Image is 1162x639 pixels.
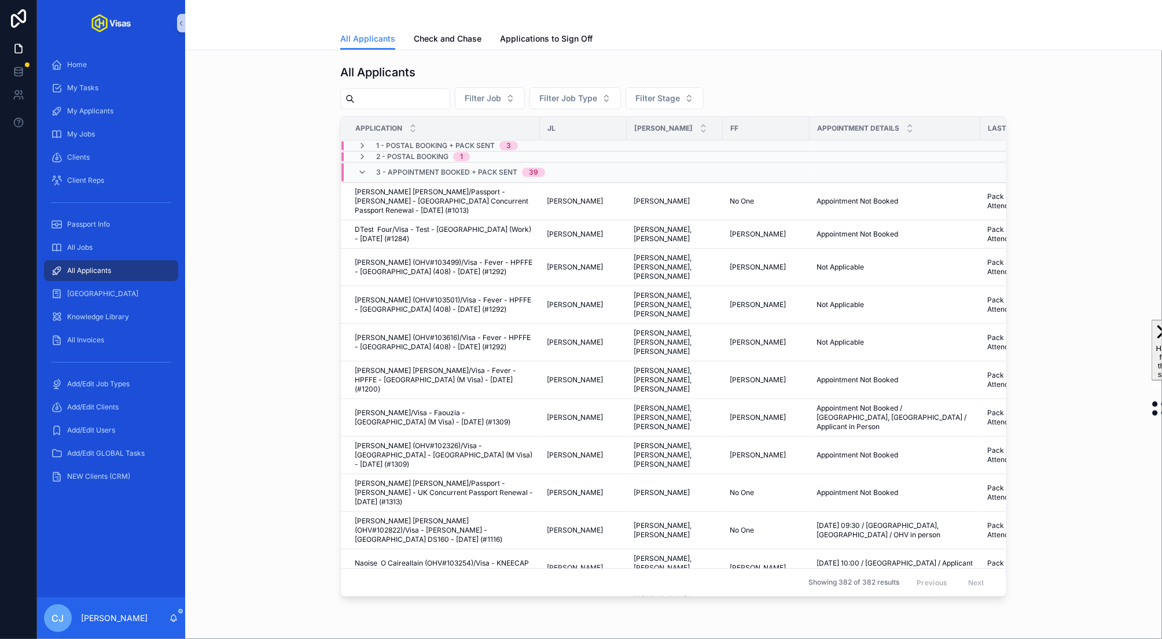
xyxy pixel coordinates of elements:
[634,404,716,431] a: [PERSON_NAME], [PERSON_NAME], [PERSON_NAME]
[817,488,973,497] a: Appointment Not Booked
[547,450,620,460] a: [PERSON_NAME]
[730,124,738,133] span: FF
[634,441,716,469] a: [PERSON_NAME], [PERSON_NAME], [PERSON_NAME]
[355,333,533,352] span: [PERSON_NAME] (OHV#103616)/Visa - Fever - HPFFE - [GEOGRAPHIC_DATA] (408) - [DATE] (#1292)
[547,230,620,239] a: [PERSON_NAME]
[634,328,716,356] span: [PERSON_NAME], [PERSON_NAME], [PERSON_NAME]
[67,106,113,116] span: My Applicants
[44,374,178,394] a: Add/Edit Job Types
[44,124,178,145] a: My Jobs
[355,124,402,133] span: Application
[81,612,148,624] p: [PERSON_NAME]
[547,300,603,309] span: [PERSON_NAME]
[987,521,1069,540] a: Pack Sent/ Appt. to Attend
[44,283,178,304] a: [GEOGRAPHIC_DATA]
[817,375,973,385] a: Appointment Not Booked
[355,479,533,507] span: [PERSON_NAME] [PERSON_NAME]/Passport - [PERSON_NAME] - UK Concurrent Passport Renewal - [DATE] (#...
[44,420,178,441] a: Add/Edit Users
[547,263,603,272] span: [PERSON_NAME]
[730,230,786,239] span: [PERSON_NAME]
[730,488,754,497] span: No One
[634,366,716,394] a: [PERSON_NAME], [PERSON_NAME], [PERSON_NAME]
[67,312,129,322] span: Knowledge Library
[340,33,395,45] span: All Applicants
[414,33,481,45] span: Check and Chase
[987,333,1069,352] span: Pack Sent/ Appt. to Attend
[547,488,620,497] a: [PERSON_NAME]
[355,441,533,469] a: [PERSON_NAME] (OHV#102326)/Visa - [GEOGRAPHIC_DATA] - [GEOGRAPHIC_DATA] (M Visa) - [DATE] (#1309)
[730,413,803,422] a: [PERSON_NAME]
[547,563,603,572] span: [PERSON_NAME]
[547,124,556,133] span: JL
[376,141,495,150] span: 1 - Postal Booking + Pack Sent
[634,253,716,281] a: [PERSON_NAME], [PERSON_NAME], [PERSON_NAME]
[634,291,716,319] a: [PERSON_NAME], [PERSON_NAME], [PERSON_NAME]
[355,187,533,215] a: [PERSON_NAME] [PERSON_NAME]/Passport - [PERSON_NAME] - [GEOGRAPHIC_DATA] Concurrent Passport Rene...
[634,488,690,497] span: [PERSON_NAME]
[67,426,115,435] span: Add/Edit Users
[634,197,690,206] span: [PERSON_NAME]
[355,559,533,577] a: Naoise O Caireallain (OHV#103254)/Visa - KNEECAP - [GEOGRAPHIC_DATA] DS160 - [DATE] (#1206)
[730,375,786,385] span: [PERSON_NAME]
[547,450,603,460] span: [PERSON_NAME]
[547,526,603,535] span: [PERSON_NAME]
[67,402,119,412] span: Add/Edit Clients
[340,28,395,50] a: All Applicants
[987,192,1069,210] a: Pack Sent/ Appt. to Attend
[547,263,620,272] a: [PERSON_NAME]
[44,170,178,191] a: Client Reps
[987,296,1069,314] span: Pack Sent/ Appt. to Attend
[506,141,511,150] div: 3
[817,488,898,497] span: Appointment Not Booked
[67,243,93,252] span: All Jobs
[67,379,130,389] span: Add/Edit Job Types
[626,87,704,109] button: Select Button
[460,152,463,161] div: 1
[52,611,64,625] span: CJ
[817,263,864,272] span: Not Applicable
[730,263,803,272] a: [PERSON_NAME]
[817,263,973,272] a: Not Applicable
[730,197,803,206] a: No One
[987,446,1069,464] span: Pack Sent/ Appt. to Attend
[817,197,973,206] a: Appointment Not Booked
[987,371,1069,389] a: Pack Sent/ Appt. to Attend
[44,147,178,168] a: Clients
[67,266,111,275] span: All Applicants
[987,483,1069,502] a: Pack Sent/ Appt. to Attend
[44,397,178,418] a: Add/Edit Clients
[67,130,95,139] span: My Jobs
[634,488,716,497] a: [PERSON_NAME]
[634,225,716,243] span: [PERSON_NAME], [PERSON_NAME]
[547,338,603,347] span: [PERSON_NAME]
[987,225,1069,243] span: Pack Sent/ Appt. to Attend
[987,258,1069,276] a: Pack Sent/ Appt. to Attend
[376,168,517,177] span: 3 - Appointment Booked + Pack Sent
[67,289,138,298] span: [GEOGRAPHIC_DATA]
[808,578,899,587] span: Showing 382 of 382 results
[730,338,803,347] a: [PERSON_NAME]
[817,559,973,577] a: [DATE] 10:00 / [GEOGRAPHIC_DATA] / Applicant in Person
[355,408,533,427] span: [PERSON_NAME]/Visa - Faouzia - [GEOGRAPHIC_DATA] (M Visa) - [DATE] (#1309)
[817,521,973,540] a: [DATE] 09:30 / [GEOGRAPHIC_DATA], [GEOGRAPHIC_DATA] / OHV in person
[67,60,87,69] span: Home
[355,296,533,314] a: [PERSON_NAME] (OHV#103501)/Visa - Fever - HPFFE - [GEOGRAPHIC_DATA] (408) - [DATE] (#1292)
[547,488,603,497] span: [PERSON_NAME]
[817,338,973,347] a: Not Applicable
[817,230,898,239] span: Appointment Not Booked
[817,450,973,460] a: Appointment Not Booked
[730,197,754,206] span: No One
[634,554,716,582] a: [PERSON_NAME], [PERSON_NAME], [PERSON_NAME]
[547,413,603,422] span: [PERSON_NAME]
[547,230,603,239] span: [PERSON_NAME]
